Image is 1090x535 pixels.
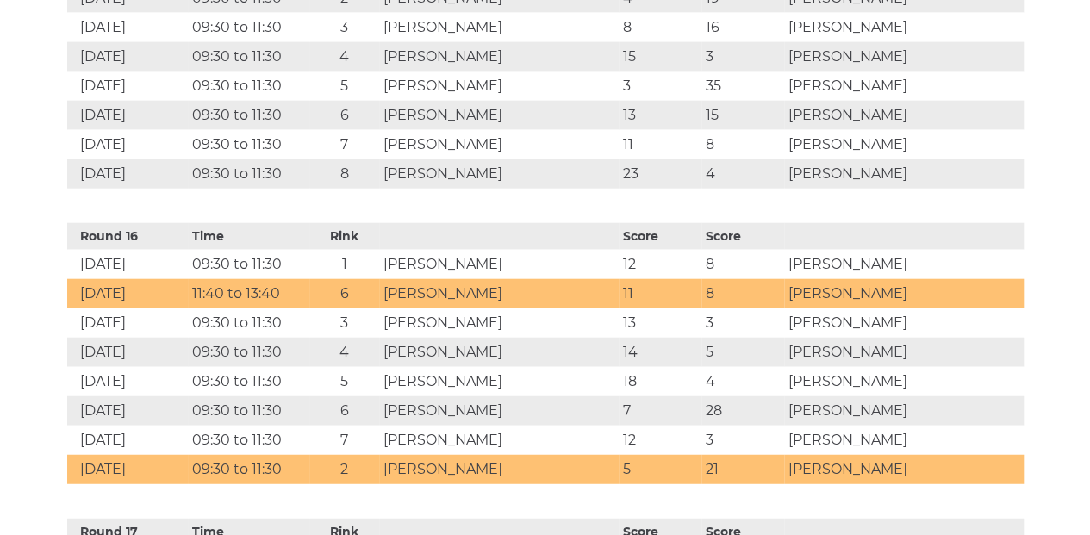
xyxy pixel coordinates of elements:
[309,72,379,101] td: 5
[67,223,189,250] th: Round 16
[309,308,379,338] td: 3
[701,308,784,338] td: 3
[784,308,1024,338] td: [PERSON_NAME]
[379,367,619,396] td: [PERSON_NAME]
[379,13,619,42] td: [PERSON_NAME]
[67,72,189,101] td: [DATE]
[784,130,1024,159] td: [PERSON_NAME]
[619,42,701,72] td: 15
[619,250,701,279] td: 12
[188,455,309,484] td: 09:30 to 11:30
[379,426,619,455] td: [PERSON_NAME]
[784,396,1024,426] td: [PERSON_NAME]
[309,338,379,367] td: 4
[784,338,1024,367] td: [PERSON_NAME]
[188,223,309,250] th: Time
[309,42,379,72] td: 4
[379,279,619,308] td: [PERSON_NAME]
[379,308,619,338] td: [PERSON_NAME]
[619,426,701,455] td: 12
[619,159,701,189] td: 23
[188,396,309,426] td: 09:30 to 11:30
[67,396,189,426] td: [DATE]
[379,72,619,101] td: [PERSON_NAME]
[379,396,619,426] td: [PERSON_NAME]
[67,338,189,367] td: [DATE]
[379,42,619,72] td: [PERSON_NAME]
[619,455,701,484] td: 5
[701,130,784,159] td: 8
[619,223,701,250] th: Score
[619,338,701,367] td: 14
[188,13,309,42] td: 09:30 to 11:30
[701,101,784,130] td: 15
[379,455,619,484] td: [PERSON_NAME]
[619,367,701,396] td: 18
[784,367,1024,396] td: [PERSON_NAME]
[784,455,1024,484] td: [PERSON_NAME]
[188,42,309,72] td: 09:30 to 11:30
[701,72,784,101] td: 35
[701,223,784,250] th: Score
[784,426,1024,455] td: [PERSON_NAME]
[309,455,379,484] td: 2
[188,367,309,396] td: 09:30 to 11:30
[188,250,309,279] td: 09:30 to 11:30
[379,250,619,279] td: [PERSON_NAME]
[701,426,784,455] td: 3
[701,396,784,426] td: 28
[67,42,189,72] td: [DATE]
[701,159,784,189] td: 4
[701,42,784,72] td: 3
[188,338,309,367] td: 09:30 to 11:30
[309,223,379,250] th: Rink
[619,101,701,130] td: 13
[309,396,379,426] td: 6
[188,72,309,101] td: 09:30 to 11:30
[784,279,1024,308] td: [PERSON_NAME]
[619,279,701,308] td: 11
[309,101,379,130] td: 6
[784,13,1024,42] td: [PERSON_NAME]
[619,130,701,159] td: 11
[619,396,701,426] td: 7
[619,13,701,42] td: 8
[67,426,189,455] td: [DATE]
[619,308,701,338] td: 13
[309,130,379,159] td: 7
[67,13,189,42] td: [DATE]
[784,250,1024,279] td: [PERSON_NAME]
[784,42,1024,72] td: [PERSON_NAME]
[188,308,309,338] td: 09:30 to 11:30
[188,279,309,308] td: 11:40 to 13:40
[309,159,379,189] td: 8
[379,159,619,189] td: [PERSON_NAME]
[188,426,309,455] td: 09:30 to 11:30
[309,279,379,308] td: 6
[701,367,784,396] td: 4
[701,13,784,42] td: 16
[309,250,379,279] td: 1
[67,367,189,396] td: [DATE]
[188,130,309,159] td: 09:30 to 11:30
[701,338,784,367] td: 5
[784,101,1024,130] td: [PERSON_NAME]
[67,279,189,308] td: [DATE]
[619,72,701,101] td: 3
[379,338,619,367] td: [PERSON_NAME]
[701,279,784,308] td: 8
[67,159,189,189] td: [DATE]
[67,130,189,159] td: [DATE]
[188,159,309,189] td: 09:30 to 11:30
[309,367,379,396] td: 5
[701,455,784,484] td: 21
[67,250,189,279] td: [DATE]
[701,250,784,279] td: 8
[379,130,619,159] td: [PERSON_NAME]
[784,159,1024,189] td: [PERSON_NAME]
[67,308,189,338] td: [DATE]
[309,426,379,455] td: 7
[379,101,619,130] td: [PERSON_NAME]
[67,455,189,484] td: [DATE]
[309,13,379,42] td: 3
